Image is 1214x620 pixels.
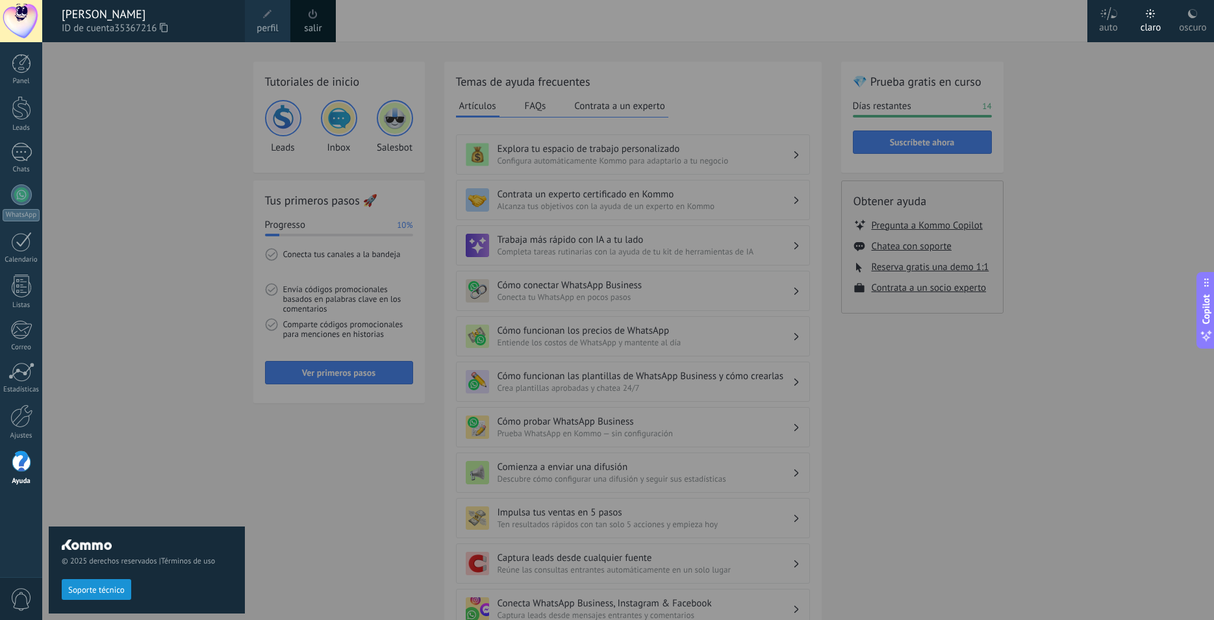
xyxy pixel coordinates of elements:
[1200,294,1213,324] span: Copilot
[3,166,40,174] div: Chats
[3,343,40,352] div: Correo
[68,586,125,595] span: Soporte técnico
[62,584,131,594] a: Soporte técnico
[62,556,232,566] span: © 2025 derechos reservados |
[3,301,40,310] div: Listas
[3,124,40,132] div: Leads
[1179,8,1206,42] div: oscuro
[3,386,40,394] div: Estadísticas
[1141,8,1161,42] div: claro
[62,579,131,600] button: Soporte técnico
[161,556,215,566] a: Términos de uso
[3,477,40,486] div: Ayuda
[3,256,40,264] div: Calendario
[1099,8,1118,42] div: auto
[3,432,40,440] div: Ajustes
[304,21,322,36] a: salir
[62,21,232,36] span: ID de cuenta
[3,209,40,221] div: WhatsApp
[257,21,278,36] span: perfil
[114,21,168,36] span: 35367216
[3,77,40,86] div: Panel
[62,7,232,21] div: [PERSON_NAME]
